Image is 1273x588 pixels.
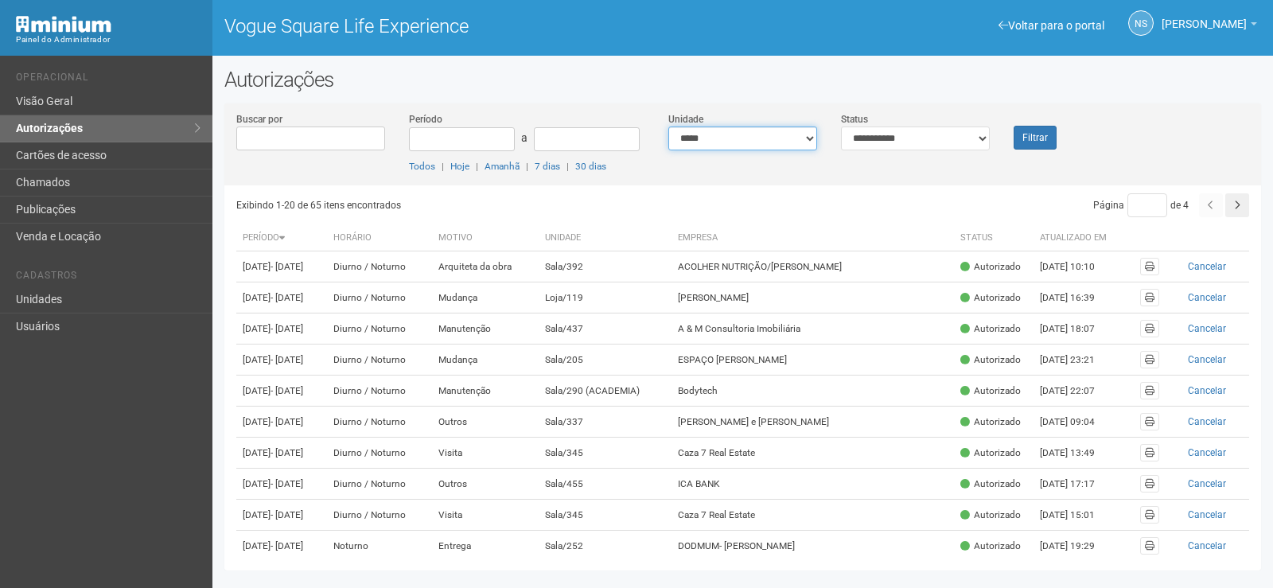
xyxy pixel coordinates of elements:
[539,376,672,407] td: Sala/290 (ACADEMIA)
[1014,126,1057,150] button: Filtrar
[954,225,1034,251] th: Status
[16,33,200,47] div: Painel do Administrador
[432,438,539,469] td: Visita
[432,282,539,313] td: Mudança
[327,376,432,407] td: Diurno / Noturno
[841,112,868,127] label: Status
[1034,438,1121,469] td: [DATE] 13:49
[1034,313,1121,345] td: [DATE] 18:07
[960,353,1021,367] div: Autorizado
[327,345,432,376] td: Diurno / Noturno
[1034,469,1121,500] td: [DATE] 17:17
[271,447,303,458] span: - [DATE]
[271,540,303,551] span: - [DATE]
[1172,289,1243,306] button: Cancelar
[236,112,282,127] label: Buscar por
[476,161,478,172] span: |
[1172,506,1243,524] button: Cancelar
[999,19,1104,32] a: Voltar para o portal
[236,469,327,500] td: [DATE]
[432,251,539,282] td: Arquiteta da obra
[539,225,672,251] th: Unidade
[327,282,432,313] td: Diurno / Noturno
[236,438,327,469] td: [DATE]
[1034,500,1121,531] td: [DATE] 15:01
[535,161,560,172] a: 7 dias
[236,225,327,251] th: Período
[236,407,327,438] td: [DATE]
[960,539,1021,553] div: Autorizado
[960,291,1021,305] div: Autorizado
[1034,531,1121,562] td: [DATE] 19:29
[1172,444,1243,461] button: Cancelar
[16,270,200,286] li: Cadastros
[327,500,432,531] td: Diurno / Noturno
[1034,345,1121,376] td: [DATE] 23:21
[432,376,539,407] td: Manutenção
[575,161,606,172] a: 30 dias
[409,112,442,127] label: Período
[271,261,303,272] span: - [DATE]
[1034,225,1121,251] th: Atualizado em
[432,531,539,562] td: Entrega
[432,313,539,345] td: Manutenção
[960,477,1021,491] div: Autorizado
[672,500,954,531] td: Caza 7 Real Estate
[960,508,1021,522] div: Autorizado
[485,161,520,172] a: Amanhã
[539,282,672,313] td: Loja/119
[1034,282,1121,313] td: [DATE] 16:39
[521,131,527,144] span: a
[539,469,672,500] td: Sala/455
[1128,10,1154,36] a: NS
[236,531,327,562] td: [DATE]
[1093,200,1189,211] span: Página de 4
[16,16,111,33] img: Minium
[539,313,672,345] td: Sala/437
[672,282,954,313] td: [PERSON_NAME]
[432,500,539,531] td: Visita
[1034,251,1121,282] td: [DATE] 10:10
[442,161,444,172] span: |
[236,193,743,217] div: Exibindo 1-20 de 65 itens encontrados
[271,478,303,489] span: - [DATE]
[432,345,539,376] td: Mudança
[1172,320,1243,337] button: Cancelar
[271,323,303,334] span: - [DATE]
[672,469,954,500] td: ICA BANK
[539,345,672,376] td: Sala/205
[1162,20,1257,33] a: [PERSON_NAME]
[960,446,1021,460] div: Autorizado
[327,438,432,469] td: Diurno / Noturno
[16,72,200,88] li: Operacional
[672,376,954,407] td: Bodytech
[327,313,432,345] td: Diurno / Noturno
[409,161,435,172] a: Todos
[539,407,672,438] td: Sala/337
[539,251,672,282] td: Sala/392
[432,469,539,500] td: Outros
[236,313,327,345] td: [DATE]
[1172,258,1243,275] button: Cancelar
[539,438,672,469] td: Sala/345
[1034,376,1121,407] td: [DATE] 22:07
[1172,475,1243,493] button: Cancelar
[672,225,954,251] th: Empresa
[432,225,539,251] th: Motivo
[1172,382,1243,399] button: Cancelar
[539,531,672,562] td: Sala/252
[271,416,303,427] span: - [DATE]
[236,282,327,313] td: [DATE]
[271,354,303,365] span: - [DATE]
[960,415,1021,429] div: Autorizado
[432,407,539,438] td: Outros
[672,251,954,282] td: ACOLHER NUTRIÇÃO/[PERSON_NAME]
[1172,537,1243,555] button: Cancelar
[1162,2,1247,30] span: Nicolle Silva
[668,112,703,127] label: Unidade
[960,384,1021,398] div: Autorizado
[960,260,1021,274] div: Autorizado
[236,376,327,407] td: [DATE]
[960,322,1021,336] div: Autorizado
[327,225,432,251] th: Horário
